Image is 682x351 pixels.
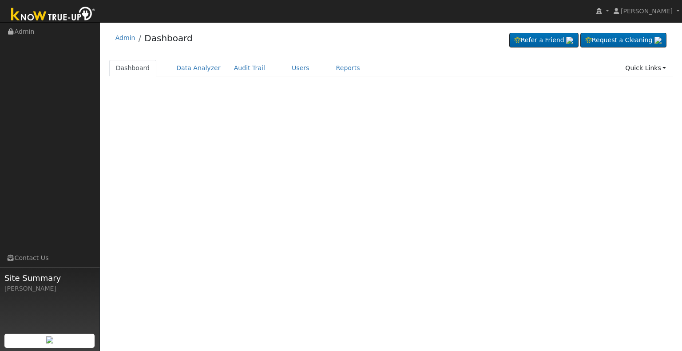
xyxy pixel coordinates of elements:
a: Audit Trail [227,60,272,76]
img: retrieve [654,37,662,44]
img: retrieve [46,336,53,343]
a: Quick Links [619,60,673,76]
span: Site Summary [4,272,95,284]
a: Refer a Friend [509,33,579,48]
a: Request a Cleaning [580,33,666,48]
a: Dashboard [109,60,157,76]
img: retrieve [566,37,573,44]
a: Data Analyzer [170,60,227,76]
span: [PERSON_NAME] [621,8,673,15]
a: Dashboard [144,33,193,43]
a: Reports [329,60,367,76]
a: Admin [115,34,135,41]
img: Know True-Up [7,5,100,25]
a: Users [285,60,316,76]
div: [PERSON_NAME] [4,284,95,293]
